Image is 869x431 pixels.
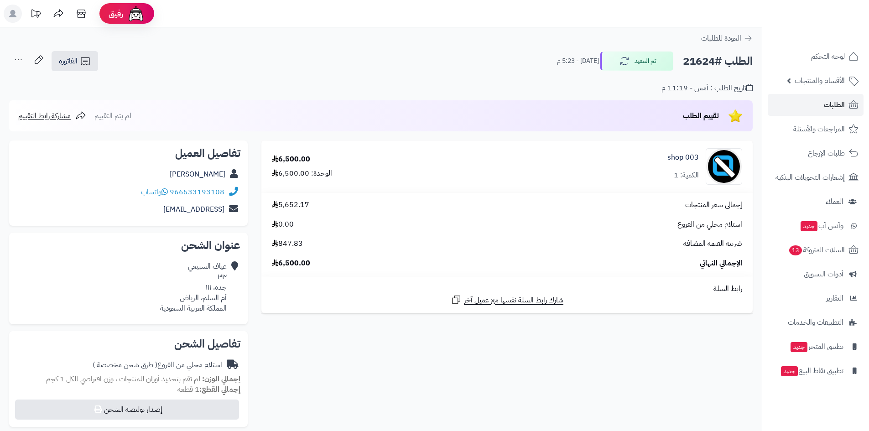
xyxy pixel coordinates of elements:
small: [DATE] - 5:23 م [557,57,599,66]
a: التطبيقات والخدمات [768,312,864,333]
span: طلبات الإرجاع [808,147,845,160]
span: 6,500.00 [272,258,310,269]
div: 6,500.00 [272,154,310,165]
a: تطبيق المتجرجديد [768,336,864,358]
div: الكمية: 1 [674,170,699,181]
img: logo-2.png [807,25,860,44]
a: السلات المتروكة13 [768,239,864,261]
div: عياف السبيعي ٣٣ جده، ١١١ أم السلم، الرياض المملكة العربية السعودية [160,261,227,313]
a: تطبيق نقاط البيعجديد [768,360,864,382]
span: 13 [789,245,802,255]
a: shop 003 [667,152,699,163]
a: شارك رابط السلة نفسها مع عميل آخر [451,294,563,306]
span: إجمالي سعر المنتجات [685,200,742,210]
span: المراجعات والأسئلة [793,123,845,135]
a: التقارير [768,287,864,309]
a: الطلبات [768,94,864,116]
a: طلبات الإرجاع [768,142,864,164]
span: جديد [801,221,817,231]
img: no_image-90x90.png [706,148,742,185]
span: 0.00 [272,219,294,230]
strong: إجمالي الوزن: [202,374,240,384]
span: إشعارات التحويلات البنكية [775,171,845,184]
div: استلام محلي من الفروع [93,360,222,370]
span: جديد [781,366,798,376]
h2: الطلب #21624 [683,52,753,71]
a: الفاتورة [52,51,98,71]
span: العملاء [826,195,843,208]
span: ( طرق شحن مخصصة ) [93,359,157,370]
a: إشعارات التحويلات البنكية [768,166,864,188]
a: 966533193108 [170,187,224,197]
span: شارك رابط السلة نفسها مع عميل آخر [464,295,563,306]
a: وآتس آبجديد [768,215,864,237]
a: [PERSON_NAME] [170,169,225,180]
button: إصدار بوليصة الشحن [15,400,239,420]
small: 1 قطعة [177,384,240,395]
span: وآتس آب [800,219,843,232]
span: مشاركة رابط التقييم [18,110,71,121]
span: السلات المتروكة [788,244,845,256]
span: تقييم الطلب [683,110,719,121]
h2: تفاصيل الشحن [16,338,240,349]
span: التطبيقات والخدمات [788,316,843,329]
h2: تفاصيل العميل [16,148,240,159]
a: أدوات التسويق [768,263,864,285]
span: الأقسام والمنتجات [795,74,845,87]
button: تم التنفيذ [600,52,673,71]
span: العودة للطلبات [701,33,741,44]
span: استلام محلي من الفروع [677,219,742,230]
span: تطبيق نقاط البيع [780,364,843,377]
span: رفيق [109,8,123,19]
strong: إجمالي القطع: [199,384,240,395]
span: لم يتم التقييم [94,110,131,121]
a: لوحة التحكم [768,46,864,68]
a: المراجعات والأسئلة [768,118,864,140]
span: 847.83 [272,239,303,249]
div: الوحدة: 6,500.00 [272,168,332,179]
div: رابط السلة [265,284,749,294]
span: تطبيق المتجر [790,340,843,353]
a: العودة للطلبات [701,33,753,44]
span: جديد [791,342,807,352]
a: [EMAIL_ADDRESS] [163,204,224,215]
span: 5,652.17 [272,200,309,210]
h2: عنوان الشحن [16,240,240,251]
span: الإجمالي النهائي [700,258,742,269]
a: العملاء [768,191,864,213]
span: الفاتورة [59,56,78,67]
span: لم تقم بتحديد أوزان للمنتجات ، وزن افتراضي للكل 1 كجم [46,374,200,384]
a: واتساب [141,187,168,197]
span: لوحة التحكم [811,50,845,63]
a: تحديثات المنصة [24,5,47,25]
span: أدوات التسويق [804,268,843,280]
span: ضريبة القيمة المضافة [683,239,742,249]
img: ai-face.png [127,5,145,23]
span: الطلبات [824,99,845,111]
a: مشاركة رابط التقييم [18,110,86,121]
div: تاريخ الطلب : أمس - 11:19 م [661,83,753,93]
span: التقارير [826,292,843,305]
